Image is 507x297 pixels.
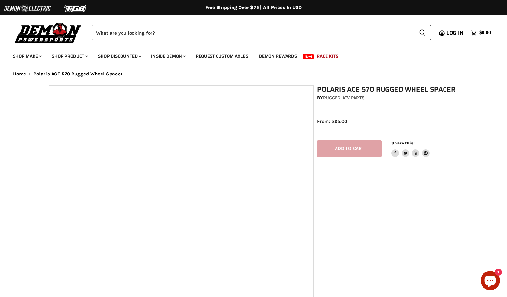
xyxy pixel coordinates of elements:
form: Product [92,25,431,40]
h1: Polaris ACE 570 Rugged Wheel Spacer [317,85,462,94]
span: Log in [446,29,463,37]
a: Shop Product [47,50,92,63]
span: $0.00 [479,30,491,36]
button: Search [414,25,431,40]
a: Log in [444,30,467,36]
a: Request Custom Axles [191,50,253,63]
img: TGB Logo 2 [52,2,100,15]
a: Rugged ATV Parts [323,95,365,101]
img: Demon Electric Logo 2 [3,2,52,15]
a: Demon Rewards [254,50,302,63]
span: Share this: [391,141,414,145]
a: Shop Discounted [93,50,145,63]
span: Polaris ACE 570 Rugged Wheel Spacer [34,71,122,77]
a: $0.00 [467,28,494,37]
span: From: $95.00 [317,118,347,124]
a: Shop Make [8,50,45,63]
input: Search [92,25,414,40]
inbox-online-store-chat: Shopify online store chat [479,271,502,292]
a: Race Kits [312,50,343,63]
a: Inside Demon [146,50,190,63]
span: New! [303,54,314,59]
img: Demon Powersports [13,21,83,44]
ul: Main menu [8,47,489,63]
a: Home [13,71,26,77]
div: by [317,94,462,102]
aside: Share this: [391,140,430,157]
